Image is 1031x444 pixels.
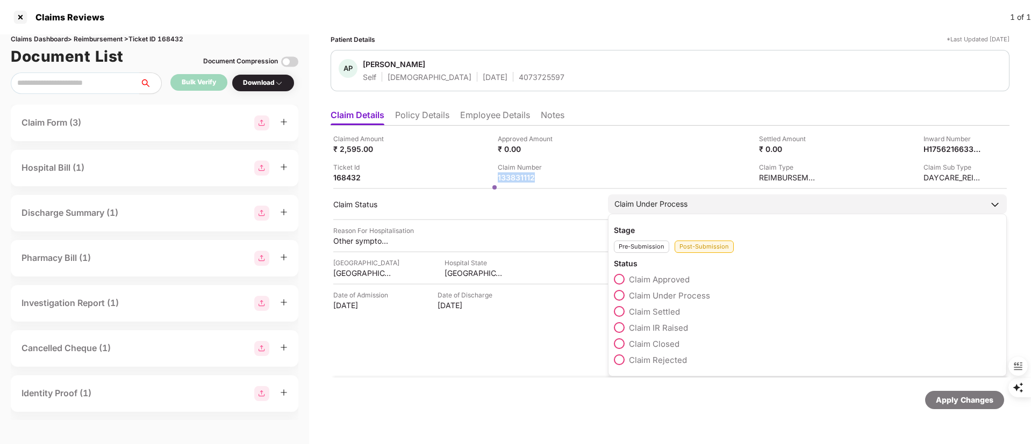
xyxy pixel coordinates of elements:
span: Claim Rejected [629,355,687,365]
div: Post-Submission [675,241,734,253]
span: Claim Approved [629,274,690,285]
div: Stage [614,225,1001,235]
div: Status [614,258,1001,268]
span: Claim Settled [629,307,680,317]
span: Claim IR Raised [629,323,688,333]
span: Claim Under Process [629,290,710,301]
span: Claim Closed [629,339,679,349]
div: Pre-Submission [614,241,669,253]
